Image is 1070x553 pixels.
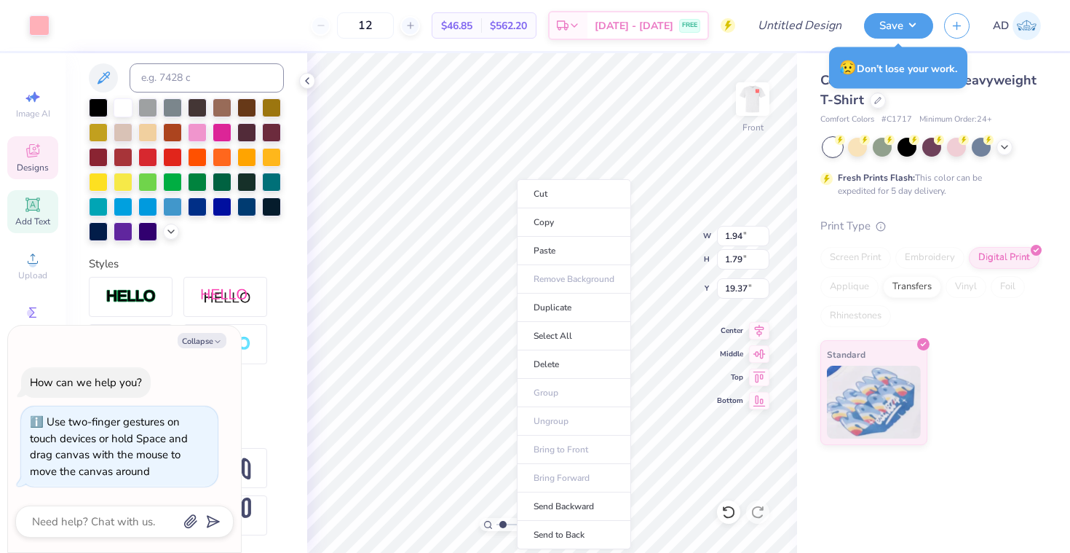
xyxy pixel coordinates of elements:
div: Vinyl [946,276,986,298]
img: Standard [827,366,921,439]
span: [DATE] - [DATE] [595,18,673,34]
span: # C1717 [881,114,912,126]
img: Shadow [200,288,251,306]
span: AD [993,17,1009,34]
img: Aliza Didarali [1012,12,1041,40]
input: Untitled Design [746,11,853,40]
span: Standard [827,347,865,362]
div: Styles [89,256,284,272]
span: $562.20 [490,18,527,34]
span: Upload [18,270,47,281]
span: Add Text [15,216,50,227]
span: Comfort Colors [820,114,874,126]
li: Cut [517,179,631,208]
li: Delete [517,350,631,379]
div: Don’t lose your work. [829,47,967,89]
div: Foil [991,276,1025,298]
div: Transfers [883,276,941,298]
span: Middle [717,349,743,359]
span: Top [717,372,743,383]
li: Send Backward [517,493,631,521]
li: Send to Back [517,521,631,549]
input: – – [337,12,394,39]
div: Digital Print [969,247,1039,269]
div: Use two-finger gestures on touch devices or hold Space and drag canvas with the mouse to move the... [30,415,188,479]
input: e.g. 7428 c [130,63,284,93]
div: Print Type [820,218,1041,235]
span: Comfort Colors Adult Heavyweight T-Shirt [820,71,1037,109]
div: How can we help you? [30,375,142,390]
img: Stroke [106,289,156,305]
li: Paste [517,237,631,265]
div: Embroidery [895,247,964,269]
button: Save [864,13,933,39]
li: Copy [517,208,631,237]
span: Designs [17,162,49,173]
div: Applique [820,276,879,298]
span: Image AI [16,108,50,119]
li: Duplicate [517,294,631,322]
div: This color can be expedited for 5 day delivery. [838,171,1017,197]
div: Rhinestones [820,305,891,327]
span: Bottom [717,396,743,406]
button: Collapse [178,333,226,348]
img: Front [738,85,767,114]
span: $46.85 [441,18,472,34]
span: Greek [22,323,44,335]
li: Select All [517,322,631,350]
span: Center [717,326,743,336]
span: FREE [682,20,697,31]
div: Screen Print [820,247,891,269]
strong: Fresh Prints Flash: [838,172,915,184]
span: 😥 [839,58,857,77]
a: AD [993,12,1041,40]
div: Front [742,121,764,134]
span: Minimum Order: 24 + [919,114,992,126]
